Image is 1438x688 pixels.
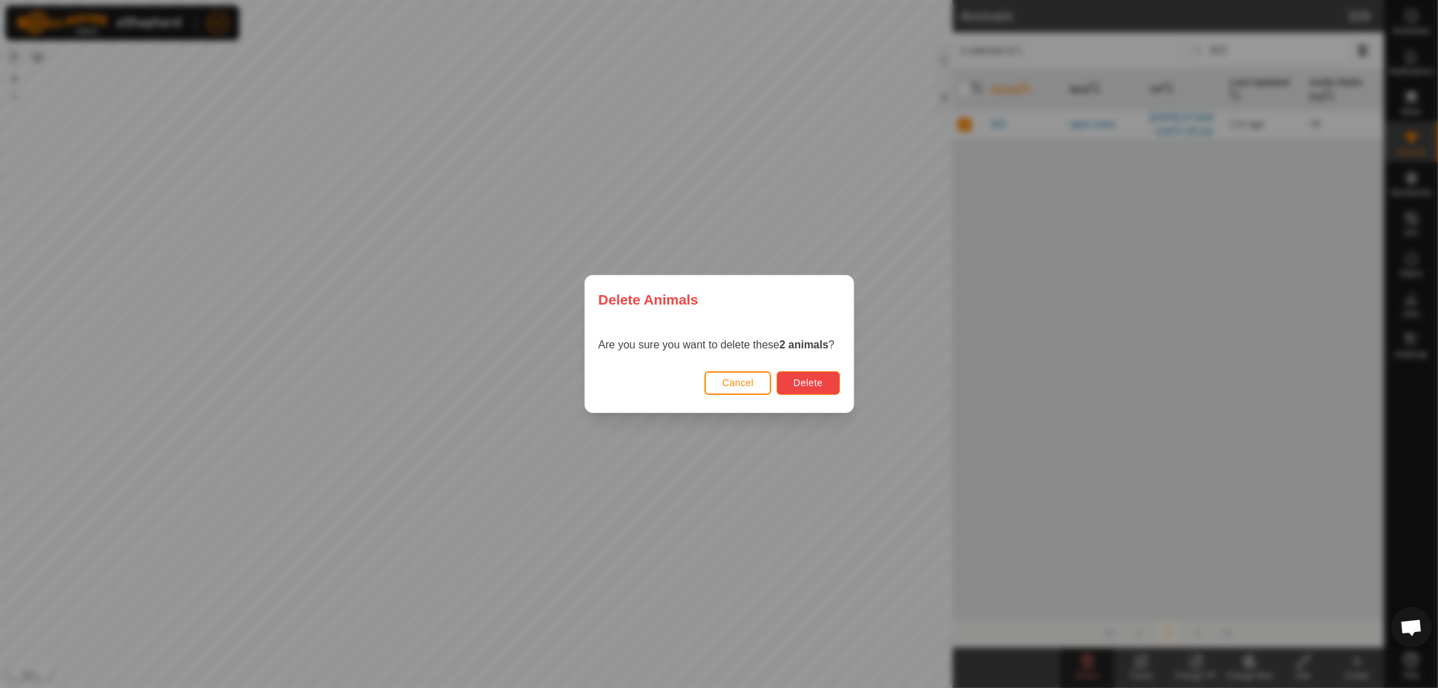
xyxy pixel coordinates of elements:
[1391,607,1432,648] a: Open chat
[777,371,839,395] button: Delete
[599,339,835,350] span: Are you sure you want to delete these ?
[705,371,771,395] button: Cancel
[779,339,829,350] strong: 2 animals
[793,377,822,388] span: Delete
[722,377,754,388] span: Cancel
[585,276,853,323] div: Delete Animals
